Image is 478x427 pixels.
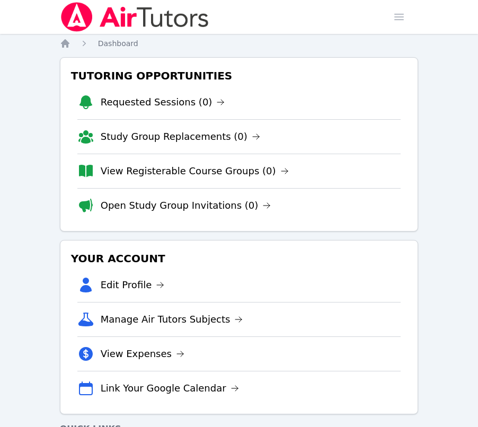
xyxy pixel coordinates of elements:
[101,95,225,110] a: Requested Sessions (0)
[98,38,138,49] a: Dashboard
[101,346,184,361] a: View Expenses
[101,198,271,213] a: Open Study Group Invitations (0)
[101,312,243,327] a: Manage Air Tutors Subjects
[101,129,260,144] a: Study Group Replacements (0)
[101,381,239,396] a: Link Your Google Calendar
[60,2,210,32] img: Air Tutors
[98,39,138,48] span: Dashboard
[101,164,289,179] a: View Registerable Course Groups (0)
[101,278,165,292] a: Edit Profile
[69,66,410,85] h3: Tutoring Opportunities
[69,249,410,268] h3: Your Account
[60,38,419,49] nav: Breadcrumb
